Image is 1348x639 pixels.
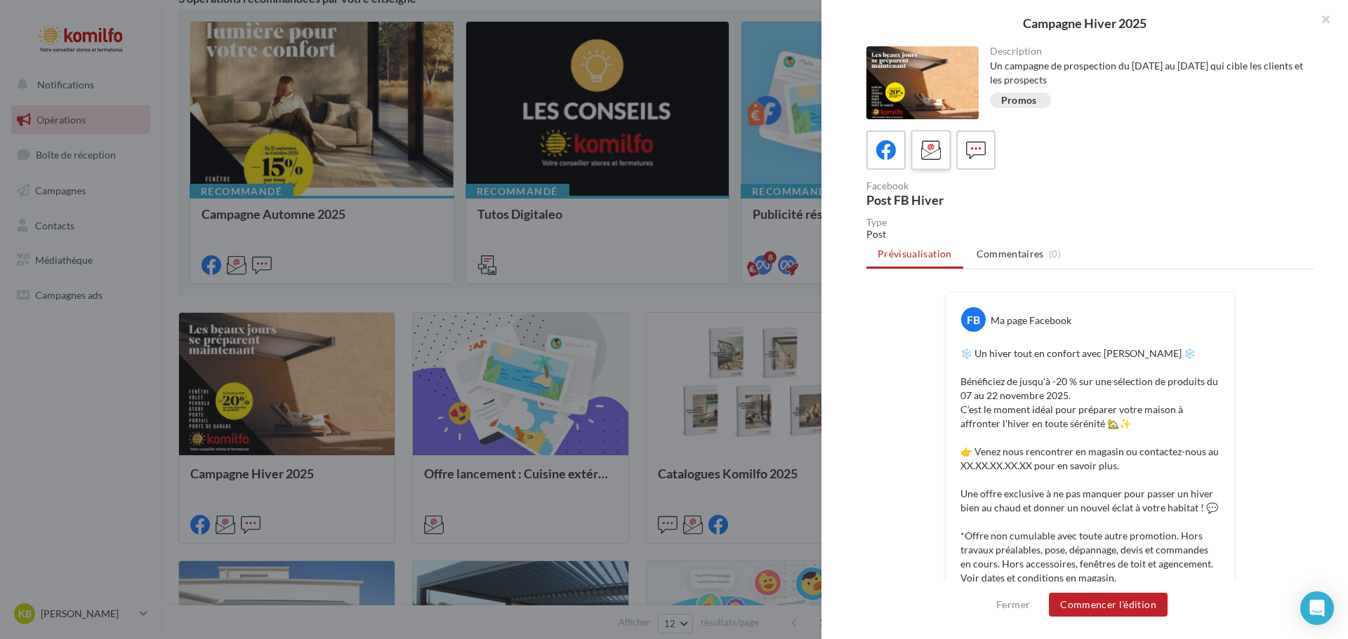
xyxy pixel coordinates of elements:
[866,217,1314,227] div: Type
[866,227,1314,241] div: Post
[960,347,1220,613] p: ❄️ Un hiver tout en confort avec [PERSON_NAME] ❄️ Bénéficiez de jusqu'à -20 % sur une sélection d...
[1300,591,1334,625] div: Open Intercom Messenger
[990,46,1304,56] div: Description
[844,17,1326,29] div: Campagne Hiver 2025
[991,314,1071,328] div: Ma page Facebook
[1001,95,1037,106] div: Promos
[961,307,986,332] div: FB
[866,194,1085,206] div: Post FB Hiver
[977,247,1044,261] span: Commentaires
[991,596,1036,613] button: Fermer
[1049,593,1168,617] button: Commencer l'édition
[990,59,1304,87] div: Un campagne de prospection du [DATE] au [DATE] qui cible les clients et les prospects
[1049,248,1061,260] span: (0)
[866,181,1085,191] div: Facebook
